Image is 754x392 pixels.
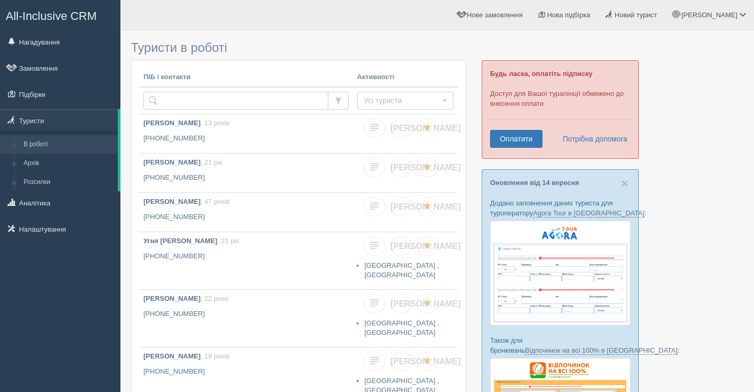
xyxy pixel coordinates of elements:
[143,134,349,144] p: [PHONE_NUMBER]
[390,158,412,177] a: [PERSON_NAME]
[143,198,201,205] b: [PERSON_NAME]
[6,9,97,23] span: All-Inclusive CRM
[364,95,440,106] span: Усі туристи
[364,319,439,337] a: [GEOGRAPHIC_DATA] , [GEOGRAPHIC_DATA]
[19,135,118,154] a: В роботі
[19,154,118,173] a: Архів
[143,119,201,127] b: [PERSON_NAME]
[201,352,229,360] span: , 19 років
[143,237,217,245] b: Угня [PERSON_NAME]
[143,295,201,302] b: [PERSON_NAME]
[482,60,639,159] div: Доступ для Вашої турагенції обмежено до внесення оплати
[390,352,412,371] a: [PERSON_NAME]
[391,124,461,133] span: [PERSON_NAME]
[490,221,630,325] img: agora-tour-%D1%84%D0%BE%D1%80%D0%BC%D0%B0-%D0%B1%D1%80%D0%BE%D0%BD%D1%8E%D0%B2%D0%B0%D0%BD%D0%BD%...
[143,309,349,319] p: [PHONE_NUMBER]
[622,177,628,189] span: ×
[143,158,201,166] b: [PERSON_NAME]
[490,70,592,78] b: Будь ласка, оплатіть підписку
[201,158,222,166] span: , 21 рік
[201,198,229,205] span: , 47 років
[353,68,458,87] th: Активності
[547,11,591,19] span: Нова підбірка
[143,352,201,360] b: [PERSON_NAME]
[533,209,645,217] a: Agora Tour в [GEOGRAPHIC_DATA]
[490,198,630,218] p: Додано заповнення даних туриста для туроператору :
[139,290,353,347] a: [PERSON_NAME], 22 роки [PHONE_NUMBER]
[490,335,630,355] p: Також для бронювань :
[390,236,412,256] a: [PERSON_NAME]
[391,202,461,211] span: [PERSON_NAME]
[490,130,542,148] a: Оплатити
[201,119,229,127] span: , 13 років
[201,295,228,302] span: , 22 роки
[131,40,227,55] span: Туристи в роботі
[19,173,118,192] a: Розсилки
[390,118,412,138] a: [PERSON_NAME]
[391,299,461,308] span: [PERSON_NAME]
[1,1,120,29] a: All-Inclusive CRM
[217,237,239,245] span: , 21 рік
[681,11,737,19] span: [PERSON_NAME]
[143,252,349,262] p: [PHONE_NUMBER]
[139,114,353,153] a: [PERSON_NAME], 13 років [PHONE_NUMBER]
[143,212,349,222] p: [PHONE_NUMBER]
[390,294,412,313] a: [PERSON_NAME]
[390,197,412,216] a: [PERSON_NAME]
[139,154,353,192] a: [PERSON_NAME], 21 рік [PHONE_NUMBER]
[143,173,349,183] p: [PHONE_NUMBER]
[391,357,461,366] span: [PERSON_NAME]
[139,193,353,232] a: [PERSON_NAME], 47 років [PHONE_NUMBER]
[143,92,328,110] input: Пошук за ПІБ, паспортом або контактами
[525,346,678,355] a: Відпочинок на всі 100% в [GEOGRAPHIC_DATA]
[391,242,461,251] span: [PERSON_NAME]
[467,11,523,19] span: Нове замовлення
[615,11,657,19] span: Новий турист
[490,179,579,187] a: Оновлення від 14 вересня
[364,262,439,279] a: [GEOGRAPHIC_DATA] , [GEOGRAPHIC_DATA]
[357,92,453,110] button: Усі туристи
[556,130,628,148] a: Потрібна допомога
[139,232,353,289] a: Угня [PERSON_NAME], 21 рік [PHONE_NUMBER]
[622,178,628,189] button: Close
[391,163,461,172] span: [PERSON_NAME]
[139,68,353,87] th: ПІБ і контакти
[143,367,349,377] p: [PHONE_NUMBER]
